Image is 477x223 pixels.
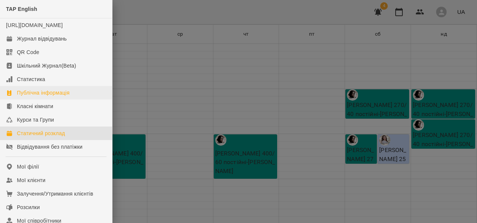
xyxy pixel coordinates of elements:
a: [URL][DOMAIN_NAME] [6,22,63,28]
div: Мої клієнти [17,176,45,184]
span: TAP English [6,6,37,12]
div: Відвідування без платіжки [17,143,82,151]
div: QR Code [17,48,39,56]
div: Курси та Групи [17,116,54,124]
div: Шкільний Журнал(Beta) [17,62,76,69]
div: Класні кімнати [17,102,53,110]
div: Статистика [17,75,45,83]
div: Статичний розклад [17,130,65,137]
div: Журнал відвідувань [17,35,67,42]
div: Розсилки [17,203,40,211]
div: Залучення/Утримання клієнтів [17,190,93,197]
div: Мої філії [17,163,39,170]
div: Публічна інформація [17,89,69,96]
